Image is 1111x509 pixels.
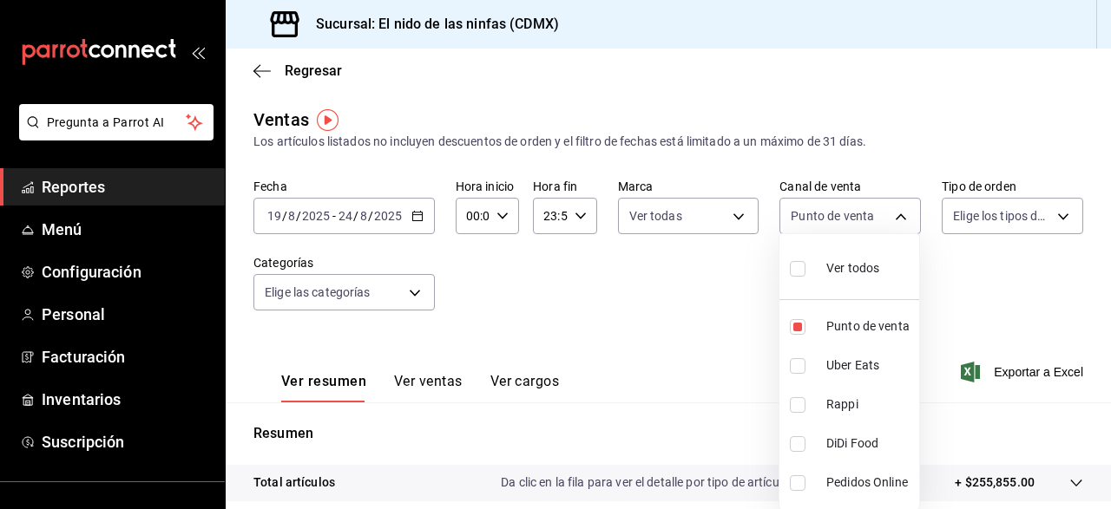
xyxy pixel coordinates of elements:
[317,109,339,131] img: Tooltip marker
[826,356,912,375] span: Uber Eats
[826,473,912,492] span: Pedidos Online
[826,259,879,277] span: Ver todos
[826,395,912,414] span: Rappi
[826,434,912,453] span: DiDi Food
[826,317,912,336] span: Punto de venta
